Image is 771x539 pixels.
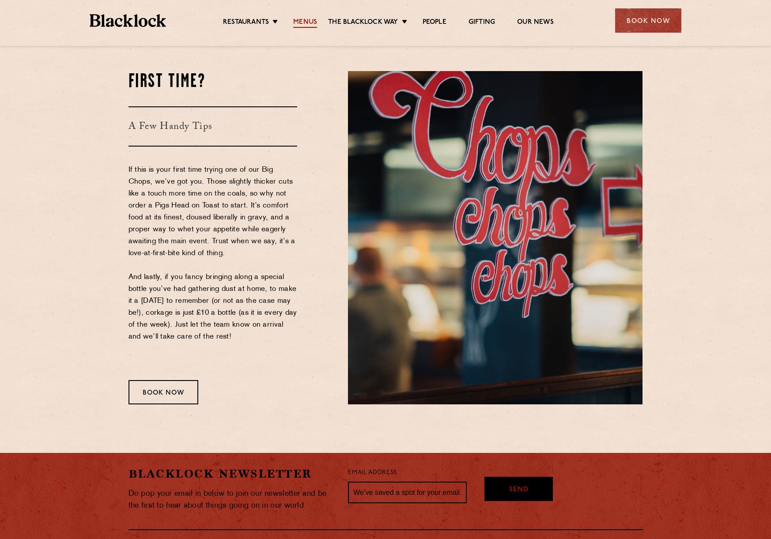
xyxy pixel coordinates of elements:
[128,466,335,482] h2: Blacklock Newsletter
[128,164,298,367] p: If this is your first time trying one of our Big Chops, we’ve got you. Those slightly thicker cut...
[293,18,317,28] a: Menus
[348,468,397,478] label: Email Address
[423,18,446,28] a: People
[90,14,166,27] img: BL_Textured_Logo-footer-cropped.svg
[517,18,554,28] a: Our News
[328,18,398,28] a: The Blacklock Way
[128,380,198,404] div: Book Now
[128,488,335,512] p: Do pop your email in below to join our newsletter and be the first to hear about things going on ...
[128,106,298,147] h3: A Few Handy Tips
[128,71,298,93] h2: First Time?
[615,8,681,33] div: Book Now
[509,485,529,495] span: Send
[469,18,495,28] a: Gifting
[348,71,642,404] img: Jun24-BLSummer-02924.jpg
[348,482,467,504] input: We’ve saved a spot for your email...
[223,18,269,28] a: Restaurants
